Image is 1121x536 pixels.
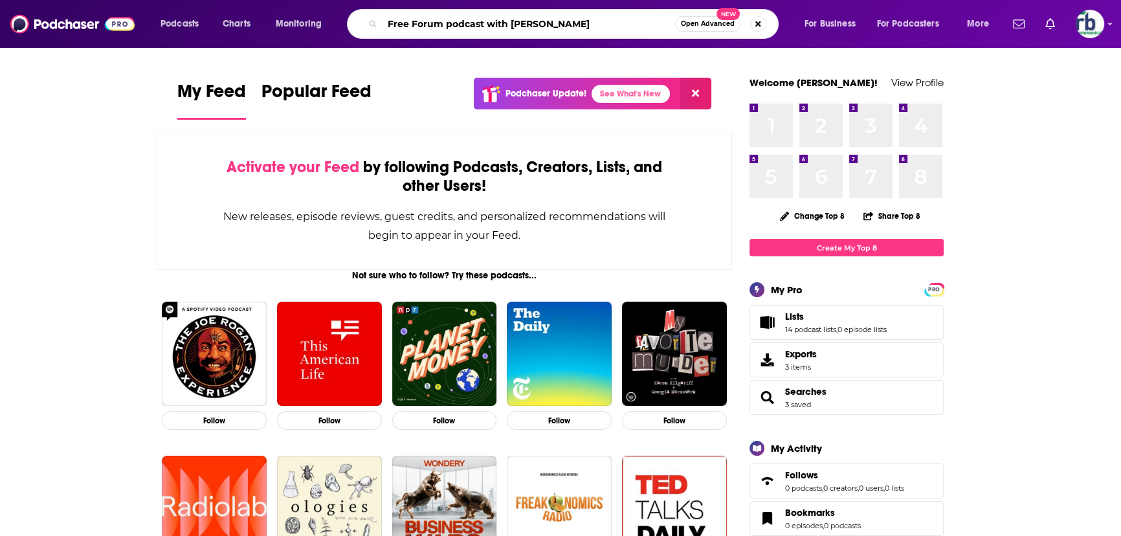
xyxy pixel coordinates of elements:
a: 0 episodes [785,521,823,530]
button: open menu [958,14,1005,34]
span: Bookmarks [785,507,835,519]
div: Search podcasts, credits, & more... [359,9,791,39]
button: Follow [277,411,382,430]
span: Podcasts [161,15,199,33]
a: 0 podcasts [824,521,861,530]
button: open menu [267,14,339,34]
a: Charts [214,14,258,34]
a: Bookmarks [785,507,861,519]
a: Searches [754,388,780,407]
img: Planet Money [392,302,497,407]
a: Create My Top 8 [749,239,944,256]
a: See What's New [592,85,670,103]
span: Open Advanced [681,21,735,27]
img: Podchaser - Follow, Share and Rate Podcasts [10,12,135,36]
img: The Daily [507,302,612,407]
a: View Profile [891,76,944,89]
span: Monitoring [276,15,322,33]
span: Lists [785,311,804,322]
div: by following Podcasts, Creators, Lists, and other Users! [222,158,667,195]
a: 3 saved [785,400,811,409]
a: Popular Feed [261,80,372,120]
span: My Feed [177,80,246,110]
span: , [836,325,838,334]
a: Searches [785,386,827,397]
span: For Podcasters [877,15,939,33]
span: Lists [749,305,944,340]
button: Follow [392,411,497,430]
a: Show notifications dropdown [1040,13,1060,35]
a: 0 podcasts [785,484,822,493]
span: Charts [223,15,250,33]
div: My Pro [771,284,803,296]
span: Bookmarks [749,501,944,536]
a: Follows [754,472,780,490]
a: 0 creators [823,484,858,493]
div: New releases, episode reviews, guest credits, and personalized recommendations will begin to appe... [222,207,667,245]
img: The Joe Rogan Experience [162,302,267,407]
a: 0 episode lists [838,325,887,334]
img: User Profile [1076,10,1104,38]
span: , [823,521,824,530]
span: 3 items [785,363,817,372]
a: 14 podcast lists [785,325,836,334]
span: , [883,484,885,493]
button: Follow [162,411,267,430]
span: , [822,484,823,493]
button: open menu [795,14,872,34]
span: New [716,8,740,20]
div: My Activity [771,442,822,454]
span: Popular Feed [261,80,372,110]
a: Bookmarks [754,509,780,528]
span: , [858,484,859,493]
a: 0 lists [885,484,904,493]
span: More [967,15,989,33]
img: My Favorite Murder with Karen Kilgariff and Georgia Hardstark [622,302,727,407]
button: open menu [151,14,216,34]
button: Open AdvancedNew [675,16,740,32]
span: Searches [749,380,944,415]
a: Lists [754,313,780,331]
span: For Business [805,15,856,33]
a: Show notifications dropdown [1008,13,1030,35]
span: Activate your Feed [227,157,359,177]
span: Follows [749,463,944,498]
a: Follows [785,469,904,481]
span: Exports [754,351,780,369]
button: Follow [622,411,727,430]
a: Exports [749,342,944,377]
button: Share Top 8 [863,203,921,229]
input: Search podcasts, credits, & more... [383,14,675,34]
a: My Feed [177,80,246,120]
span: Exports [785,348,817,360]
a: 0 users [859,484,883,493]
a: Welcome [PERSON_NAME]! [749,76,878,89]
button: Follow [507,411,612,430]
button: Change Top 8 [772,208,852,224]
a: PRO [926,284,942,294]
a: Lists [785,311,887,322]
span: Follows [785,469,818,481]
button: open menu [869,14,958,34]
img: This American Life [277,302,382,407]
span: PRO [926,285,942,295]
p: Podchaser Update! [505,88,586,99]
span: Logged in as johannarb [1076,10,1104,38]
button: Show profile menu [1076,10,1104,38]
div: Not sure who to follow? Try these podcasts... [157,270,732,281]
